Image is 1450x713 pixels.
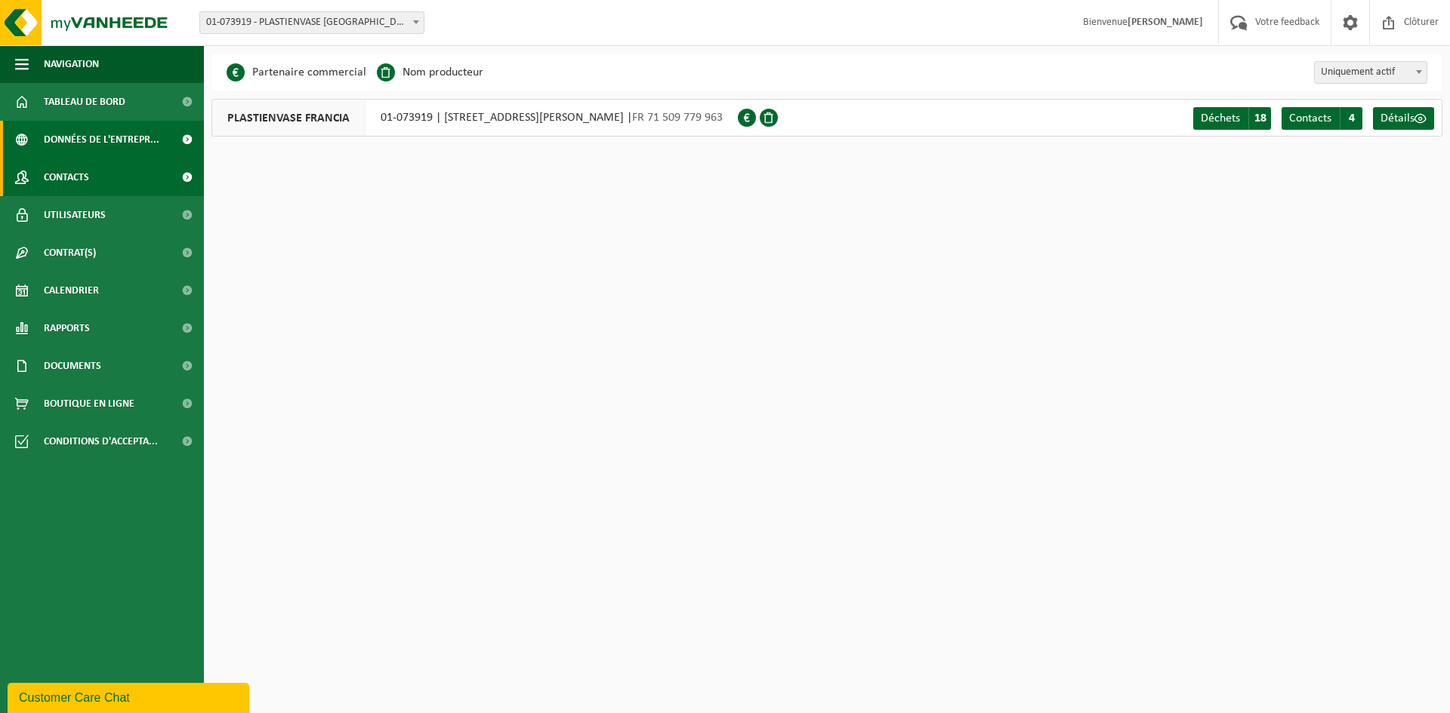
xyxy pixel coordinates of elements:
span: Utilisateurs [44,196,106,234]
li: Nom producteur [377,61,483,84]
span: Rapports [44,309,90,347]
span: Calendrier [44,272,99,309]
span: FR 71 509 779 963 [632,112,723,124]
span: Documents [44,347,101,385]
span: 01-073919 - PLASTIENVASE FRANCIA - ARRAS [200,12,424,33]
span: Uniquement actif [1315,62,1427,83]
strong: [PERSON_NAME] [1128,17,1203,28]
span: Uniquement actif [1314,61,1427,84]
span: Conditions d'accepta... [44,423,158,460]
span: Boutique en ligne [44,385,134,423]
span: Contacts [1289,112,1331,124]
iframe: chat widget [8,680,252,713]
span: Navigation [44,45,99,83]
span: Données de l'entrepr... [44,121,159,158]
span: Contacts [44,158,89,196]
span: 4 [1340,107,1362,130]
a: Déchets 18 [1193,107,1271,130]
span: Tableau de bord [44,83,125,121]
div: 01-073919 | [STREET_ADDRESS][PERSON_NAME] | [211,99,738,137]
span: Détails [1381,112,1415,124]
a: Détails [1373,107,1434,130]
span: 01-073919 - PLASTIENVASE FRANCIA - ARRAS [199,11,424,34]
span: 18 [1248,107,1271,130]
span: Contrat(s) [44,234,96,272]
li: Partenaire commercial [227,61,366,84]
span: Déchets [1201,112,1240,124]
a: Contacts 4 [1282,107,1362,130]
span: PLASTIENVASE FRANCIA [212,100,366,136]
